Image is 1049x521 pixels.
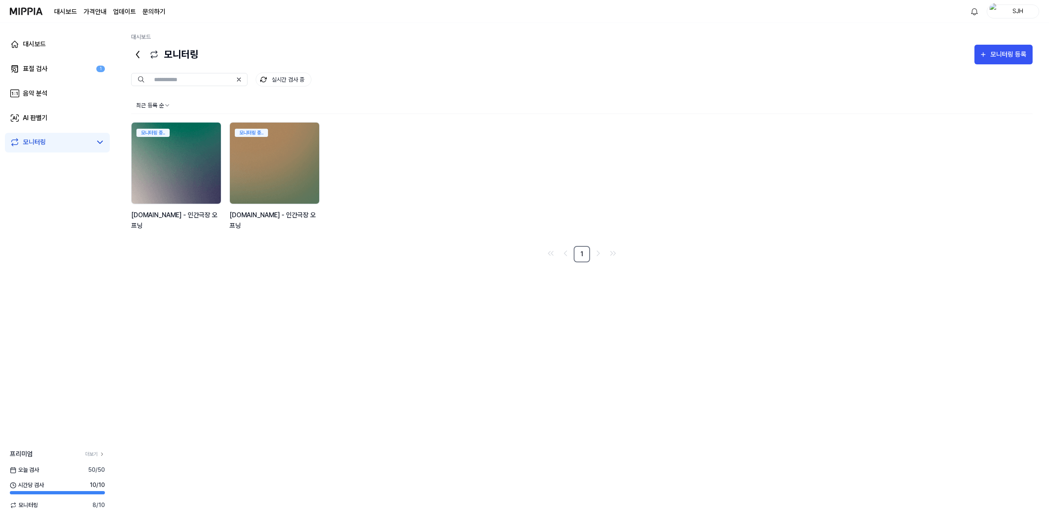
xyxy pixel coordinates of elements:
span: 모니터링 [10,501,38,510]
a: AI 판별기 [5,108,110,128]
div: SJH [1002,7,1034,16]
img: monitoring Icon [260,76,267,83]
img: backgroundIamge [127,118,225,208]
a: 1 [574,246,590,262]
div: 모니터링 [23,137,46,147]
img: Search [138,76,144,83]
a: 더보기 [85,450,105,458]
a: 모니터링 중..backgroundIamge[DOMAIN_NAME] - 인간극장 오프닝 [229,122,320,239]
div: 모니터링 등록 [990,49,1028,60]
button: 실시간 검사 중 [256,73,311,86]
span: 50 / 50 [88,466,105,474]
a: Go to previous page [559,247,572,260]
a: 음악 분석 [5,84,110,103]
nav: pagination [131,246,1033,262]
a: 대시보드 [54,7,77,17]
div: AI 판별기 [23,113,48,123]
div: [DOMAIN_NAME] - 인간극장 오프닝 [229,210,320,231]
a: 대시보드 [131,34,151,40]
a: Go to next page [592,247,605,260]
span: 10 / 10 [90,481,105,489]
button: 모니터링 등록 [974,45,1033,64]
a: 대시보드 [5,34,110,54]
span: 오늘 검사 [10,466,39,474]
div: 모니터링 [131,45,198,64]
span: 8 / 10 [93,501,105,510]
div: 음악 분석 [23,89,48,98]
div: 모니터링 중.. [136,129,170,137]
div: [DOMAIN_NAME] - 인간극장 오프닝 [131,210,221,231]
a: Go to last page [606,247,620,260]
button: profileSJH [987,5,1039,18]
img: 알림 [970,7,979,16]
div: 대시보드 [23,39,46,49]
a: 표절 검사1 [5,59,110,79]
img: backgroundIamge [230,123,319,204]
div: 1 [96,66,105,73]
a: Go to first page [544,247,557,260]
img: profile [990,3,999,20]
a: 업데이트 [113,7,136,17]
a: 모니터링 중..backgroundIamge[DOMAIN_NAME] - 인간극장 오프닝 [131,122,221,239]
div: 표절 검사 [23,64,48,74]
a: 모니터링 [10,137,92,147]
div: 모니터링 중.. [235,129,268,137]
a: 문의하기 [143,7,166,17]
span: 프리미엄 [10,449,33,459]
span: 시간당 검사 [10,481,44,489]
button: 가격안내 [84,7,107,17]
